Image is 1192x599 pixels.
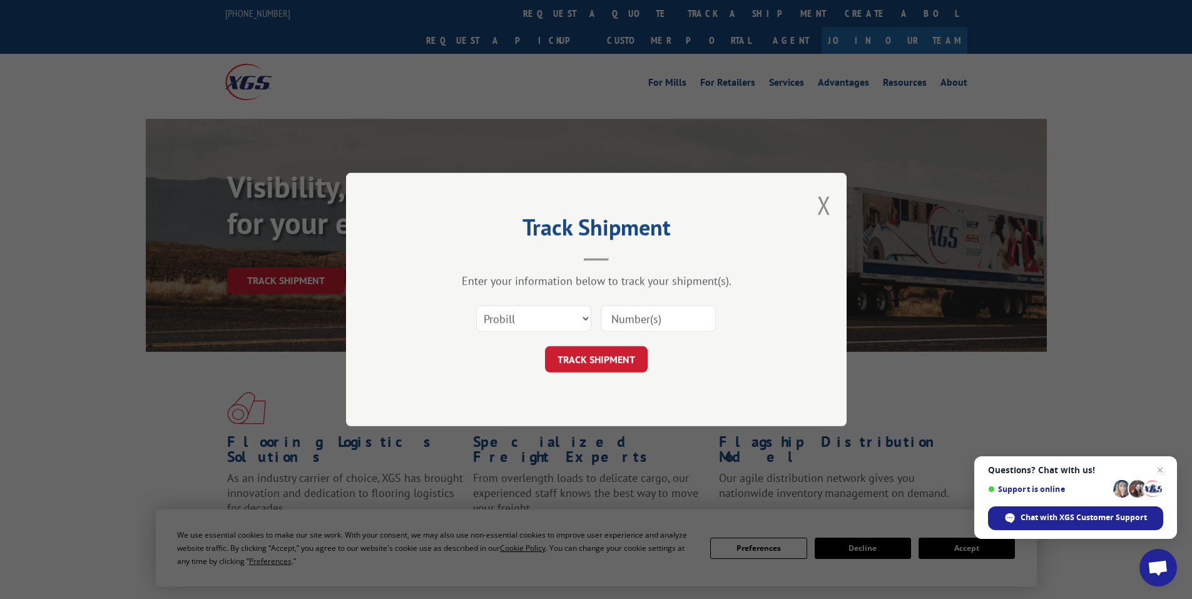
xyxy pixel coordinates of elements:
[988,484,1109,494] span: Support is online
[409,274,784,288] div: Enter your information below to track your shipment(s).
[601,305,716,332] input: Number(s)
[817,188,831,222] button: Close modal
[1021,512,1147,523] span: Chat with XGS Customer Support
[1153,463,1168,478] span: Close chat
[409,218,784,242] h2: Track Shipment
[1139,549,1177,586] div: Open chat
[988,465,1163,475] span: Questions? Chat with us!
[988,506,1163,530] div: Chat with XGS Customer Support
[545,346,648,372] button: TRACK SHIPMENT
